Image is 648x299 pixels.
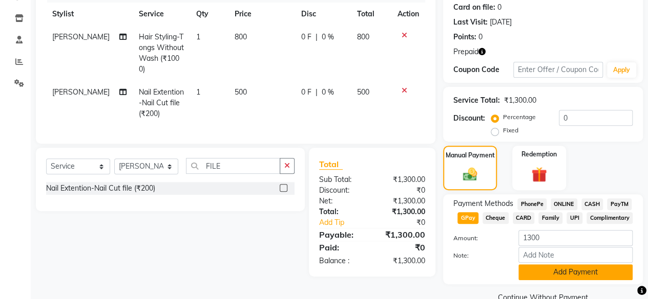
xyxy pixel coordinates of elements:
[190,3,228,26] th: Qty
[311,256,372,266] div: Balance :
[503,112,536,122] label: Percentage
[319,159,343,170] span: Total
[517,198,547,210] span: PhonePe
[372,196,433,206] div: ₹1,300.00
[357,87,369,97] span: 500
[527,165,552,184] img: _gift.svg
[235,32,247,41] span: 800
[133,3,190,26] th: Service
[518,264,633,280] button: Add Payment
[235,87,247,97] span: 500
[513,212,535,224] span: CARD
[446,234,511,243] label: Amount:
[446,251,511,260] label: Note:
[453,95,500,106] div: Service Total:
[453,32,476,42] div: Points:
[372,185,433,196] div: ₹0
[52,32,110,41] span: [PERSON_NAME]
[316,32,318,42] span: |
[607,198,632,210] span: PayTM
[311,241,372,254] div: Paid:
[311,174,372,185] div: Sub Total:
[458,166,482,182] img: _cash.svg
[518,230,633,246] input: Amount
[503,126,518,135] label: Fixed
[196,32,200,41] span: 1
[453,47,478,57] span: Prepaid
[478,32,483,42] div: 0
[301,32,311,42] span: 0 F
[46,3,133,26] th: Stylist
[587,212,633,224] span: Complimentary
[453,198,513,209] span: Payment Methods
[322,87,334,98] span: 0 %
[372,241,433,254] div: ₹0
[52,87,110,97] span: [PERSON_NAME]
[504,95,536,106] div: ₹1,300.00
[521,150,557,159] label: Redemption
[453,17,488,28] div: Last Visit:
[301,87,311,98] span: 0 F
[453,2,495,13] div: Card on file:
[372,228,433,241] div: ₹1,300.00
[518,247,633,263] input: Add Note
[228,3,295,26] th: Price
[311,206,372,217] div: Total:
[139,87,184,118] span: Nail Extention-Nail Cut file (₹200)
[311,196,372,206] div: Net:
[311,228,372,241] div: Payable:
[513,62,603,78] input: Enter Offer / Coupon Code
[457,212,478,224] span: GPay
[453,113,485,124] div: Discount:
[607,62,636,78] button: Apply
[453,64,513,75] div: Coupon Code
[350,3,391,26] th: Total
[483,212,509,224] span: Cheque
[196,87,200,97] span: 1
[567,212,582,224] span: UPI
[382,217,433,228] div: ₹0
[311,217,382,228] a: Add Tip
[497,2,501,13] div: 0
[391,3,425,26] th: Action
[357,32,369,41] span: 800
[372,174,433,185] div: ₹1,300.00
[581,198,603,210] span: CASH
[322,32,334,42] span: 0 %
[46,183,155,194] div: Nail Extention-Nail Cut file (₹200)
[372,206,433,217] div: ₹1,300.00
[311,185,372,196] div: Discount:
[139,32,184,74] span: Hair Styling-Tongs Without Wash (₹1000)
[446,151,495,160] label: Manual Payment
[372,256,433,266] div: ₹1,300.00
[490,17,512,28] div: [DATE]
[186,158,280,174] input: Search or Scan
[551,198,577,210] span: ONLINE
[295,3,350,26] th: Disc
[316,87,318,98] span: |
[538,212,562,224] span: Family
